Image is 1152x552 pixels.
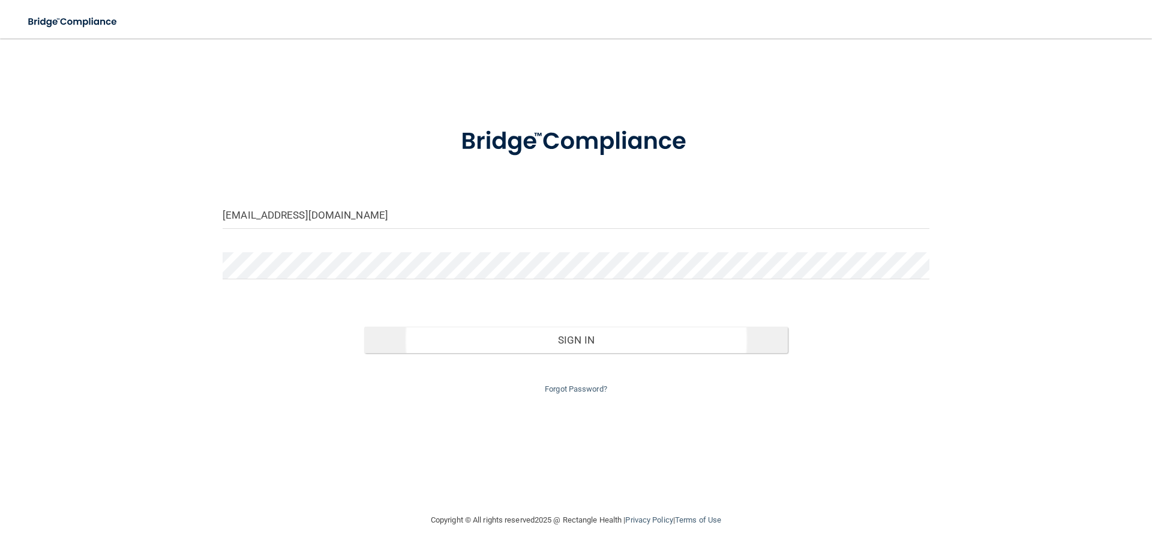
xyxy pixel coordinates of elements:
[545,384,607,393] a: Forgot Password?
[364,327,788,353] button: Sign In
[18,10,128,34] img: bridge_compliance_login_screen.278c3ca4.svg
[625,515,673,524] a: Privacy Policy
[223,202,929,229] input: Email
[436,111,716,173] img: bridge_compliance_login_screen.278c3ca4.svg
[675,515,721,524] a: Terms of Use
[944,467,1138,515] iframe: Drift Widget Chat Controller
[357,501,795,539] div: Copyright © All rights reserved 2025 @ Rectangle Health | |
